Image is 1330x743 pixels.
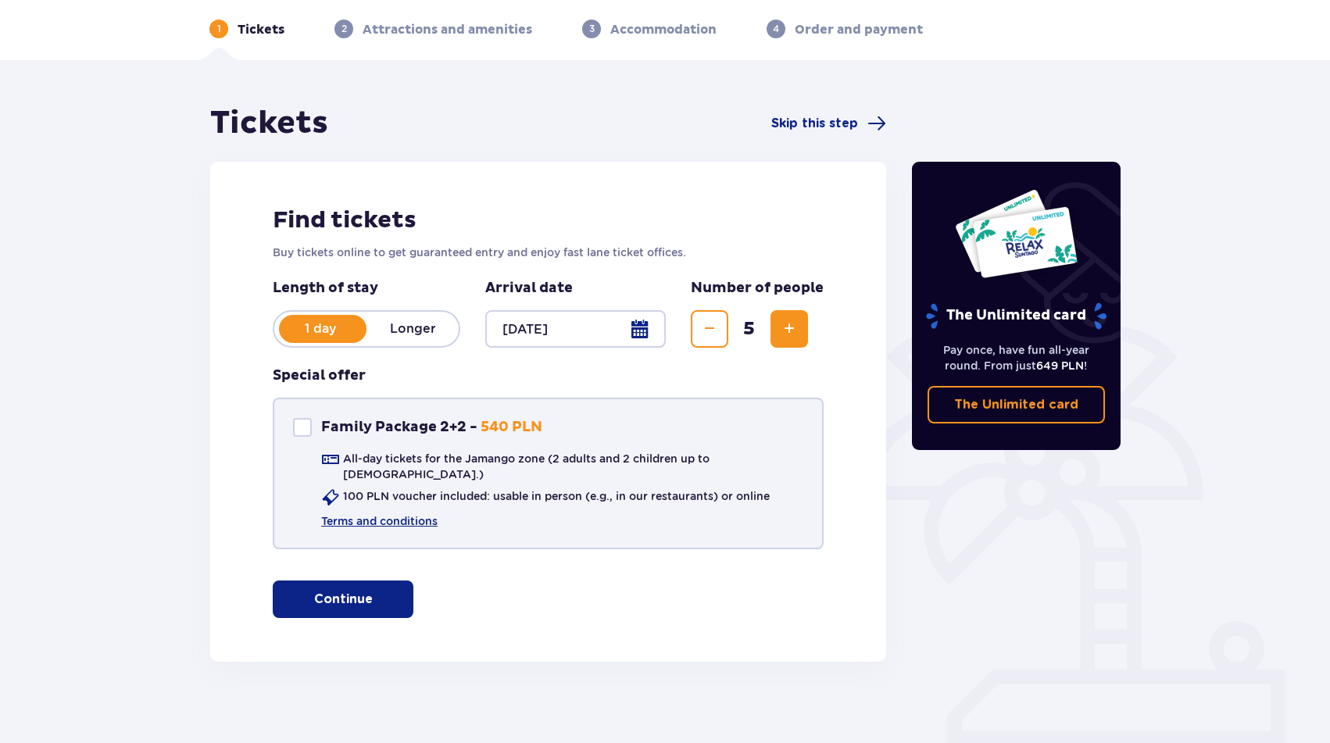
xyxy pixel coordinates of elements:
span: 5 [731,317,767,341]
p: Tickets [238,21,284,38]
a: Skip this step [771,114,886,133]
div: 1Tickets [209,20,284,38]
a: The Unlimited card [928,386,1106,423]
p: Pay once, have fun all-year round. From just ! [928,342,1106,373]
p: 2 [341,22,347,36]
p: The Unlimited card [954,396,1078,413]
p: 100 PLN voucher included: usable in person (e.g., in our restaurants) or online [343,488,770,504]
p: Attractions and amenities [363,21,532,38]
button: Continue [273,580,413,618]
p: Continue [314,591,373,608]
button: Decrease [691,310,728,348]
p: Accommodation [610,21,717,38]
p: 4 [773,22,779,36]
p: Length of stay [273,279,460,298]
p: 1 [217,22,221,36]
p: The Unlimited card [924,302,1108,330]
h1: Tickets [210,104,328,143]
p: Buy tickets online to get guaranteed entry and enjoy fast lane ticket offices. [273,245,824,260]
p: Longer [366,320,459,338]
p: 3 [589,22,595,36]
p: Number of people [691,279,824,298]
div: 3Accommodation [582,20,717,38]
h3: Special offer [273,366,366,385]
button: Increase [770,310,808,348]
p: All-day tickets for the Jamango zone (2 adults and 2 children up to [DEMOGRAPHIC_DATA].) [343,451,803,482]
p: 1 day [274,320,366,338]
span: 649 PLN [1036,359,1084,372]
p: Arrival date [485,279,573,298]
p: Order and payment [795,21,923,38]
div: 4Order and payment [767,20,923,38]
img: Two entry cards to Suntago with the word 'UNLIMITED RELAX', featuring a white background with tro... [954,188,1078,279]
span: Skip this step [771,115,858,132]
p: 540 PLN [481,418,542,437]
div: 2Attractions and amenities [334,20,532,38]
a: Terms and conditions [321,513,438,529]
p: Family Package 2+2 - [321,418,477,437]
h2: Find tickets [273,205,824,235]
